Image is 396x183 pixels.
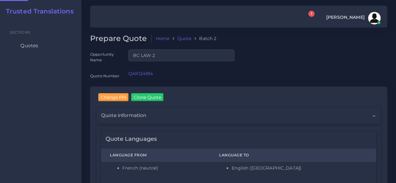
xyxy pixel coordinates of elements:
a: Quotes [5,39,77,52]
input: Clone Quote [131,93,164,101]
th: Language To [210,149,376,161]
span: Quote information [101,112,146,119]
a: QAR124184 [128,71,153,76]
a: 1 [303,14,314,23]
span: Sections [10,30,30,35]
h4: Quote Languages [105,136,157,143]
li: English ([GEOGRAPHIC_DATA]) [232,165,368,171]
a: [PERSON_NAME]avatar [323,12,383,24]
span: Quotes [20,42,38,49]
h2: Prepare Quote [90,34,152,43]
div: Quote information [97,108,381,123]
input: Change PM [98,93,129,101]
a: Home [156,35,170,42]
label: Quote Number [90,73,120,79]
a: Quote [177,35,192,42]
li: French (neutral) [122,165,202,171]
img: avatar [368,12,381,24]
label: Opportunity Name [90,52,120,63]
span: [PERSON_NAME] [326,15,365,19]
span: 1 [308,11,315,17]
li: Batch 2 [191,35,216,42]
a: Trusted Translations [2,8,74,15]
th: Language From [101,149,210,161]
